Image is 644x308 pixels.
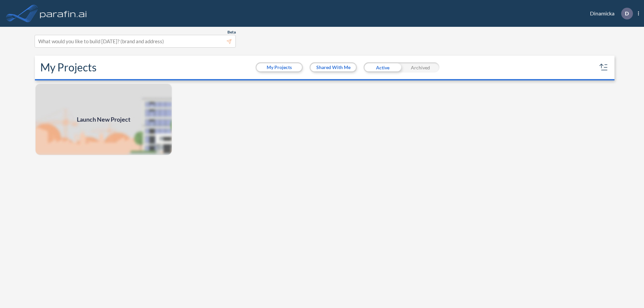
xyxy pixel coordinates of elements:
[401,62,439,72] div: Archived
[35,83,172,156] a: Launch New Project
[77,115,130,124] span: Launch New Project
[35,83,172,156] img: add
[227,29,236,35] span: Beta
[580,8,639,19] div: Dinamicka
[598,62,609,73] button: sort
[625,10,629,16] p: D
[40,61,97,74] h2: My Projects
[39,7,88,20] img: logo
[364,62,401,72] div: Active
[311,63,356,71] button: Shared With Me
[257,63,302,71] button: My Projects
